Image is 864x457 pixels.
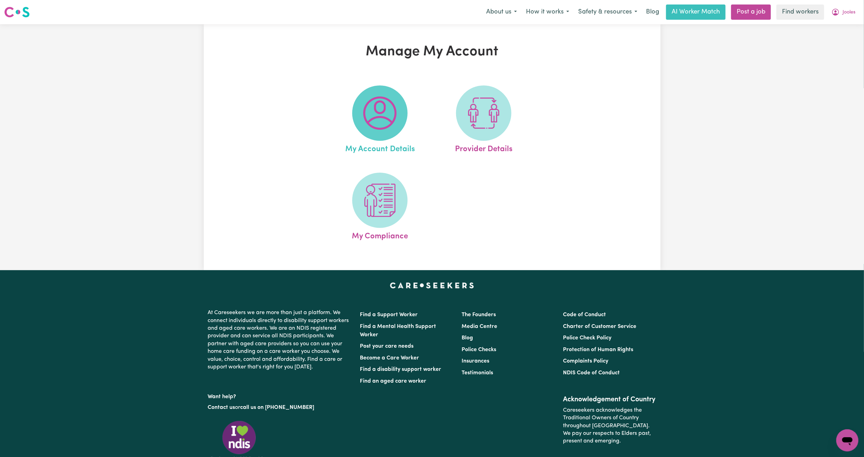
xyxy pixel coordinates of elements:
[462,312,496,318] a: The Founders
[360,312,418,318] a: Find a Support Worker
[836,429,858,451] iframe: Button to launch messaging window, conversation in progress
[731,4,771,20] a: Post a job
[360,344,414,349] a: Post your care needs
[345,141,415,155] span: My Account Details
[208,405,235,410] a: Contact us
[462,335,473,341] a: Blog
[843,9,855,16] span: Jooles
[330,173,430,243] a: My Compliance
[208,390,352,401] p: Want help?
[4,6,30,18] img: Careseekers logo
[240,405,315,410] a: call us on [PHONE_NUMBER]
[462,324,497,329] a: Media Centre
[455,141,512,155] span: Provider Details
[563,404,656,448] p: Careseekers acknowledges the Traditional Owners of Country throughout [GEOGRAPHIC_DATA]. We pay o...
[642,4,663,20] a: Blog
[208,306,352,374] p: At Careseekers we are more than just a platform. We connect individuals directly to disability su...
[360,367,442,372] a: Find a disability support worker
[563,358,608,364] a: Complaints Policy
[434,85,534,155] a: Provider Details
[563,347,633,353] a: Protection of Human Rights
[284,44,580,60] h1: Manage My Account
[360,378,427,384] a: Find an aged care worker
[563,335,611,341] a: Police Check Policy
[563,370,620,376] a: NDIS Code of Conduct
[390,283,474,288] a: Careseekers home page
[776,4,824,20] a: Find workers
[360,355,419,361] a: Become a Care Worker
[563,312,606,318] a: Code of Conduct
[827,5,860,19] button: My Account
[482,5,521,19] button: About us
[360,324,436,338] a: Find a Mental Health Support Worker
[563,395,656,404] h2: Acknowledgement of Country
[352,228,408,243] span: My Compliance
[462,347,496,353] a: Police Checks
[521,5,574,19] button: How it works
[574,5,642,19] button: Safety & resources
[4,4,30,20] a: Careseekers logo
[330,85,430,155] a: My Account Details
[462,358,489,364] a: Insurances
[563,324,636,329] a: Charter of Customer Service
[462,370,493,376] a: Testimonials
[208,401,352,414] p: or
[666,4,726,20] a: AI Worker Match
